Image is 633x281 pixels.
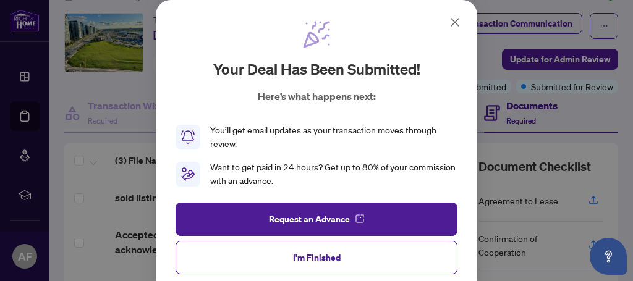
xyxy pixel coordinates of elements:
h2: Your deal has been submitted! [213,59,420,79]
div: You’ll get email updates as your transaction moves through review. [210,124,457,151]
div: Want to get paid in 24 hours? Get up to 80% of your commission with an advance. [210,161,457,188]
button: Request an Advance [176,203,457,236]
button: Open asap [590,238,627,275]
button: I'm Finished [176,241,457,274]
p: Here’s what happens next: [258,89,376,104]
span: I'm Finished [293,248,341,267]
span: Request an Advance [269,209,350,229]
